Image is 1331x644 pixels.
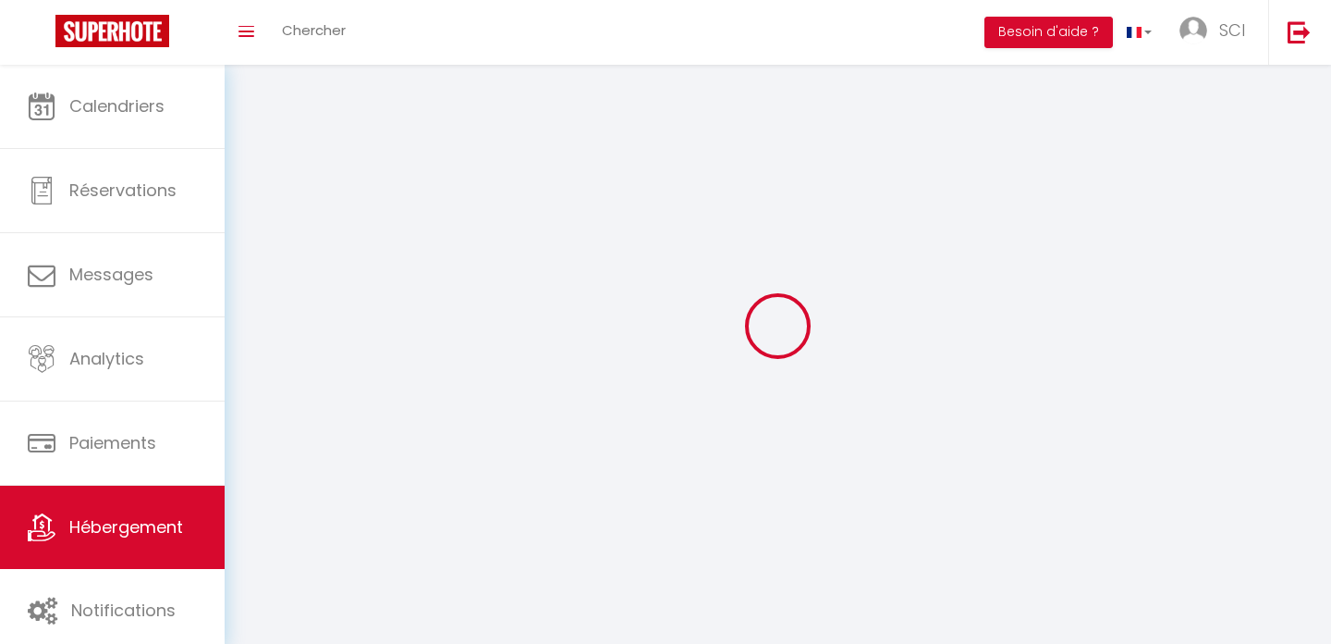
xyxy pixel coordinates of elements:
img: ... [1179,17,1207,44]
span: Chercher [282,20,346,40]
span: Calendriers [69,94,165,118]
span: Messages [69,263,153,286]
span: SCI [1219,19,1245,42]
span: Réservations [69,179,177,202]
img: Super Booking [55,15,169,47]
img: logout [1288,20,1311,43]
span: Analytics [69,347,144,370]
span: Hébergement [69,515,183,539]
span: Notifications [71,599,176,622]
button: Besoin d'aide ? [984,17,1113,48]
span: Paiements [69,431,156,454]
